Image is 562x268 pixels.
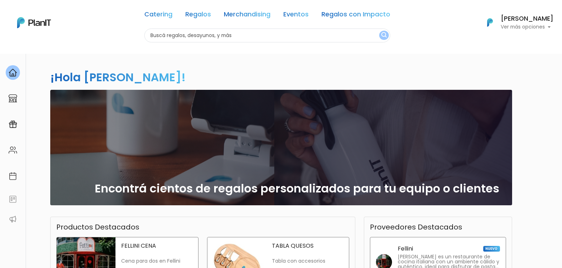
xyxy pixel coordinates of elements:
[17,17,51,28] img: PlanIt Logo
[144,29,390,42] input: Buscá regalos, desayunos, y más
[9,172,17,180] img: calendar-87d922413cdce8b2cf7b7f5f62616a5cf9e4887200fb71536465627b3292af00.svg
[501,16,553,22] h6: [PERSON_NAME]
[121,258,192,264] p: Cena para dos en Fellini
[482,15,498,30] img: PlanIt Logo
[9,120,17,129] img: campaigns-02234683943229c281be62815700db0a1741e53638e28bf9629b52c665b00959.svg
[398,246,413,252] p: Fellini
[381,32,387,39] img: search_button-432b6d5273f82d61273b3651a40e1bd1b912527efae98b1b7a1b2c0702e16a8d.svg
[9,94,17,103] img: marketplace-4ceaa7011d94191e9ded77b95e3339b90024bf715f7c57f8cf31f2d8c509eaba.svg
[272,243,343,249] p: TABLA QUESOS
[9,146,17,154] img: people-662611757002400ad9ed0e3c099ab2801c6687ba6c219adb57efc949bc21e19d.svg
[478,13,553,32] button: PlanIt Logo [PERSON_NAME] Ver más opciones
[321,11,390,20] a: Regalos con Impacto
[9,195,17,203] img: feedback-78b5a0c8f98aac82b08bfc38622c3050aee476f2c9584af64705fc4e61158814.svg
[95,182,499,195] h2: Encontrá cientos de regalos personalizados para tu equipo o clientes
[185,11,211,20] a: Regalos
[283,11,309,20] a: Eventos
[144,11,172,20] a: Catering
[9,215,17,223] img: partners-52edf745621dab592f3b2c58e3bca9d71375a7ef29c3b500c9f145b62cc070d4.svg
[9,68,17,77] img: home-e721727adea9d79c4d83392d1f703f7f8bce08238fde08b1acbfd93340b81755.svg
[224,11,270,20] a: Merchandising
[121,243,192,249] p: FELLINI CENA
[501,25,553,30] p: Ver más opciones
[272,258,343,264] p: Tabla con accesorios
[370,223,462,231] h3: Proveedores Destacados
[50,69,186,85] h2: ¡Hola [PERSON_NAME]!
[56,223,139,231] h3: Productos Destacados
[483,246,500,252] span: NUEVO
